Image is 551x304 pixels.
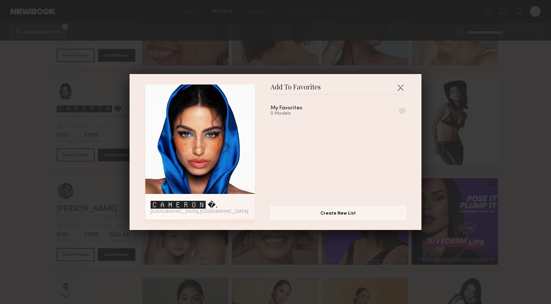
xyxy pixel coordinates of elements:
[271,85,321,94] span: Add To Favorites
[395,82,406,93] button: Close
[271,206,406,219] button: Create New List
[271,105,302,111] div: My Favorites
[151,199,250,210] div: 🅲🅰🅼🅴🆁🅾🅽 �.
[271,111,318,116] div: 0 Models
[151,210,250,214] div: [GEOGRAPHIC_DATA], [GEOGRAPHIC_DATA]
